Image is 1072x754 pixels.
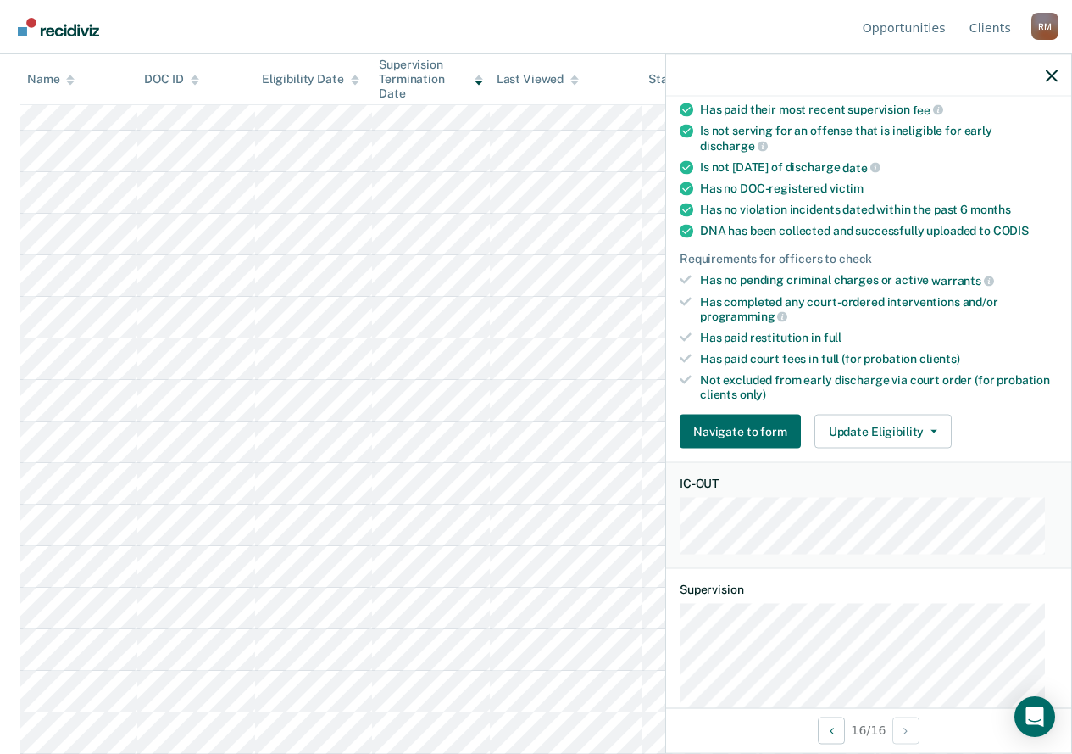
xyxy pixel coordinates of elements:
div: Has no DOC-registered [700,182,1058,196]
div: Requirements for officers to check [680,252,1058,266]
span: date [842,160,880,174]
span: full [824,331,841,344]
div: Has paid restitution in [700,331,1058,345]
div: Eligibility Date [262,72,359,87]
span: only) [740,387,766,400]
div: Has paid court fees in full (for probation [700,351,1058,366]
span: victim [830,182,864,195]
button: Update Eligibility [814,415,952,449]
div: Has no violation incidents dated within the past 6 [700,203,1058,217]
span: CODIS [993,224,1029,237]
div: Has paid their most recent supervision [700,102,1058,117]
dt: IC-OUT [680,477,1058,491]
div: Is not serving for an offense that is ineligible for early [700,124,1058,153]
button: Next Opportunity [892,717,919,744]
div: Not excluded from early discharge via court order (for probation clients [700,372,1058,401]
button: Profile dropdown button [1031,13,1058,40]
div: Supervision Termination Date [379,58,482,100]
img: Recidiviz [18,18,99,36]
div: Open Intercom Messenger [1014,696,1055,737]
div: Is not [DATE] of discharge [700,159,1058,175]
div: Last Viewed [497,72,579,87]
span: warrants [931,273,994,287]
div: R M [1031,13,1058,40]
button: Navigate to form [680,415,801,449]
a: Navigate to form link [680,415,808,449]
span: discharge [700,138,768,152]
div: DNA has been collected and successfully uploaded to [700,224,1058,238]
div: Has no pending criminal charges or active [700,273,1058,288]
div: Status [648,72,685,87]
div: Has completed any court-ordered interventions and/or [700,294,1058,323]
span: months [970,203,1011,216]
div: DOC ID [144,72,198,87]
dt: Supervision [680,583,1058,597]
span: clients) [919,351,960,365]
span: programming [700,310,787,323]
span: fee [913,103,943,116]
div: Name [27,72,75,87]
button: Previous Opportunity [818,717,845,744]
div: 16 / 16 [666,707,1071,752]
